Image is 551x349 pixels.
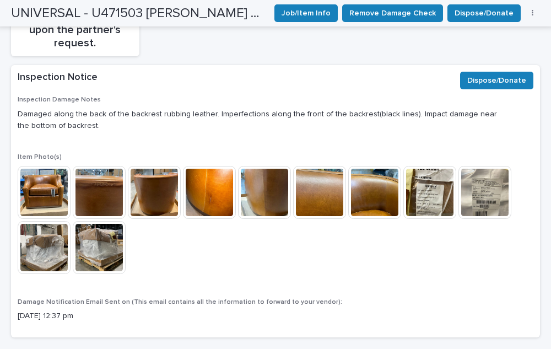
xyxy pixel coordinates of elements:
span: Dispose/Donate [455,8,514,19]
button: Job/Item Info [274,4,338,22]
h2: UNIVERSAL - U471503 SARA SWIVEL CHAIR LEATHER | 74848 [11,6,266,22]
button: Dispose/Donate [460,72,533,89]
span: Job/Item Info [282,8,331,19]
span: Item Photo(s) [18,154,62,160]
h2: Inspection Notice [18,72,98,84]
button: Dispose/Donate [447,4,521,22]
span: Inspection Damage Notes [18,96,101,103]
span: Damage Notification Email Sent on (This email contains all the information to forward to your ven... [18,299,342,305]
span: Dispose/Donate [467,75,526,86]
p: Damaged along the back of the backrest rubbing leather. Imperfections along the front of the back... [18,109,507,132]
button: Remove Damage Check [342,4,443,22]
span: Remove Damage Check [349,8,436,19]
p: [DATE] 12:37 pm [18,310,533,322]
